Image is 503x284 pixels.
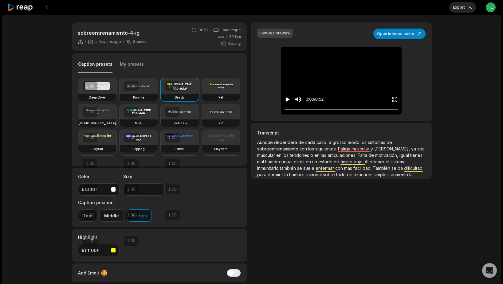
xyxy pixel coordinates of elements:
button: Get ChatGPT Summary (Ctrl+J) [480,266,492,278]
h3: Playfair [92,146,103,151]
span: decaer [370,159,386,164]
button: Top [78,209,96,222]
span: dependerá [274,140,298,145]
span: facilidad. [353,165,373,171]
span: igual [283,159,294,164]
span: Al [365,159,370,164]
span: Landscape [221,27,241,33]
h3: Popline [133,95,144,100]
div: Low-res preview [259,30,290,36]
span: grosso [332,140,348,145]
span: de [298,140,305,145]
span: fps [235,34,241,39]
h3: Tech Talk [172,121,187,126]
span: ya [411,146,417,151]
span: los [361,140,368,145]
span: un [312,159,318,164]
span: de [334,159,340,164]
span: articulaciones. [328,153,358,158]
span: tienes [410,153,422,158]
span: Un [282,172,289,177]
span: Aunque [257,140,274,145]
span: motivación, [375,153,399,158]
label: Highlight [78,234,120,240]
h3: [DEMOGRAPHIC_DATA] [79,121,116,126]
h3: Deep Diver [89,95,106,100]
span: en [306,159,312,164]
span: cada [305,140,316,145]
span: tendones [290,153,310,158]
span: sobre [323,172,336,177]
div: 0:00 / 0:52 [306,96,324,103]
button: Enter Fullscreen [392,94,398,105]
span: suele [303,165,316,171]
span: a [329,140,332,145]
label: Color [78,173,120,180]
span: caso, [316,140,329,145]
span: los [308,146,315,151]
span: en [276,153,283,158]
span: da [398,165,404,171]
div: Open Intercom Messenger [482,263,497,278]
div: #ffffffff [82,186,108,193]
label: Caption position [78,199,152,206]
span: Fatiga [338,146,352,151]
span: También [373,165,391,171]
span: Falta [358,153,368,158]
h3: Drive [175,146,184,151]
div: #ffff00ff [82,247,108,254]
span: también [280,165,297,171]
span: las [321,153,328,158]
h3: Mozi [135,121,142,126]
span: a few sec ago [95,39,121,44]
span: para [257,172,268,177]
h3: Beasty [175,95,185,100]
span: dormir. [268,172,282,177]
span: modo [348,140,361,145]
span: azúcares [354,172,374,177]
span: de [387,140,392,145]
span: todo [336,172,347,177]
span: o [279,159,283,164]
span: ánimo [340,159,354,164]
span: humor [265,159,279,164]
span: enfermar [316,165,335,171]
h3: Pet [218,95,223,100]
span: igual [399,153,410,158]
span: 00:52 [198,27,209,33]
span: sobreentrenamiento [257,146,300,151]
span: de [368,153,375,158]
span: son [300,146,308,151]
span: de [347,172,354,177]
button: Bottom [127,209,152,222]
span: el [386,159,391,164]
span: simples. [374,172,391,177]
span: en [314,153,321,158]
span: sea [417,146,425,151]
span: Spanish [133,39,147,44]
span: y [371,146,374,151]
span: con [335,165,344,171]
span: síntomas [368,140,387,145]
span: bajo. [354,159,365,164]
span: siguientes. [315,146,338,151]
h3: Transcript [257,130,425,136]
button: Export [449,2,476,13]
h3: Playdate [214,146,227,151]
span: mal [257,159,265,164]
span: [PERSON_NAME], [374,146,411,151]
button: Play video [285,94,291,105]
span: muscular [352,146,371,151]
button: Caption presets [78,61,112,73]
span: aumenta [391,172,409,177]
span: los [283,153,290,158]
span: más [344,165,353,171]
span: hambre [289,172,306,177]
span: se [391,165,398,171]
button: Mute sound [294,95,302,103]
span: muscular [257,153,276,158]
button: Open in video editor [373,29,426,39]
span: 🤩 [101,269,108,277]
button: Middle [99,209,124,222]
span: dificultad [404,165,422,171]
